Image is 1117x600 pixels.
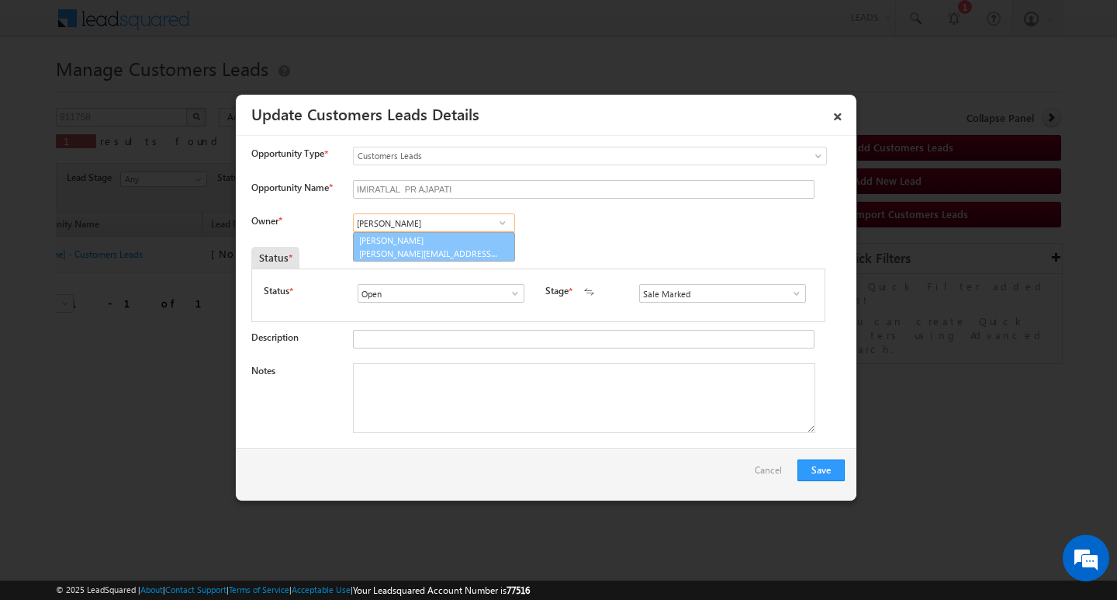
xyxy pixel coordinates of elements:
span: © 2025 LeadSquared | | | | | [56,583,530,598]
label: Notes [251,365,275,376]
em: Start Chat [211,478,282,499]
a: [PERSON_NAME] [353,232,515,262]
input: Type to Search [358,284,524,303]
a: Cancel [755,460,790,489]
input: Type to Search [639,284,806,303]
div: Minimize live chat window [254,8,292,45]
div: Status [251,247,299,269]
img: d_60004797649_company_0_60004797649 [26,82,65,102]
span: Opportunity Type [251,147,324,161]
a: × [825,100,851,127]
input: Type to Search [353,213,515,232]
a: About [140,584,163,595]
span: Customers Leads [354,149,763,163]
textarea: Type your message and hit 'Enter' [20,144,283,465]
label: Status [264,284,289,298]
a: Show All Items [783,286,802,301]
button: Save [797,460,845,481]
label: Stage [545,284,569,298]
label: Owner [251,215,282,227]
a: Show All Items [501,286,520,301]
span: Your Leadsquared Account Number is [353,584,530,596]
span: [PERSON_NAME][EMAIL_ADDRESS][DOMAIN_NAME] [359,248,499,259]
span: 77516 [507,584,530,596]
label: Opportunity Name [251,182,332,193]
a: Terms of Service [229,584,289,595]
div: Chat with us now [81,82,261,102]
label: Description [251,331,299,343]
a: Update Customers Leads Details [251,102,479,124]
a: Show All Items [493,215,512,231]
a: Contact Support [165,584,227,595]
a: Customers Leads [353,147,827,165]
a: Acceptable Use [292,584,351,595]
